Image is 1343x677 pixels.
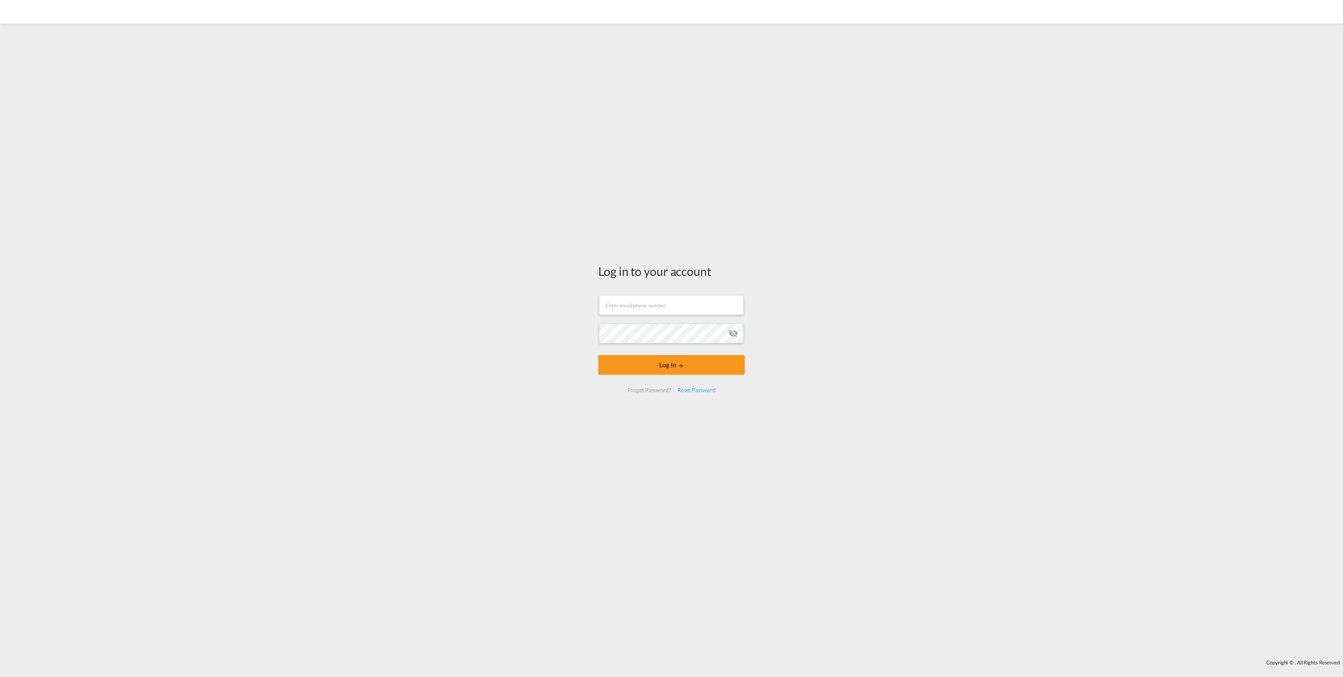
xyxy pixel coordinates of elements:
[729,329,738,338] md-icon: icon-eye-off
[598,355,745,375] button: LOGIN
[599,295,744,315] input: Enter email/phone number
[674,383,719,397] div: Reset Password
[598,263,745,279] div: Log in to your account
[624,383,674,397] div: Forgot Password?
